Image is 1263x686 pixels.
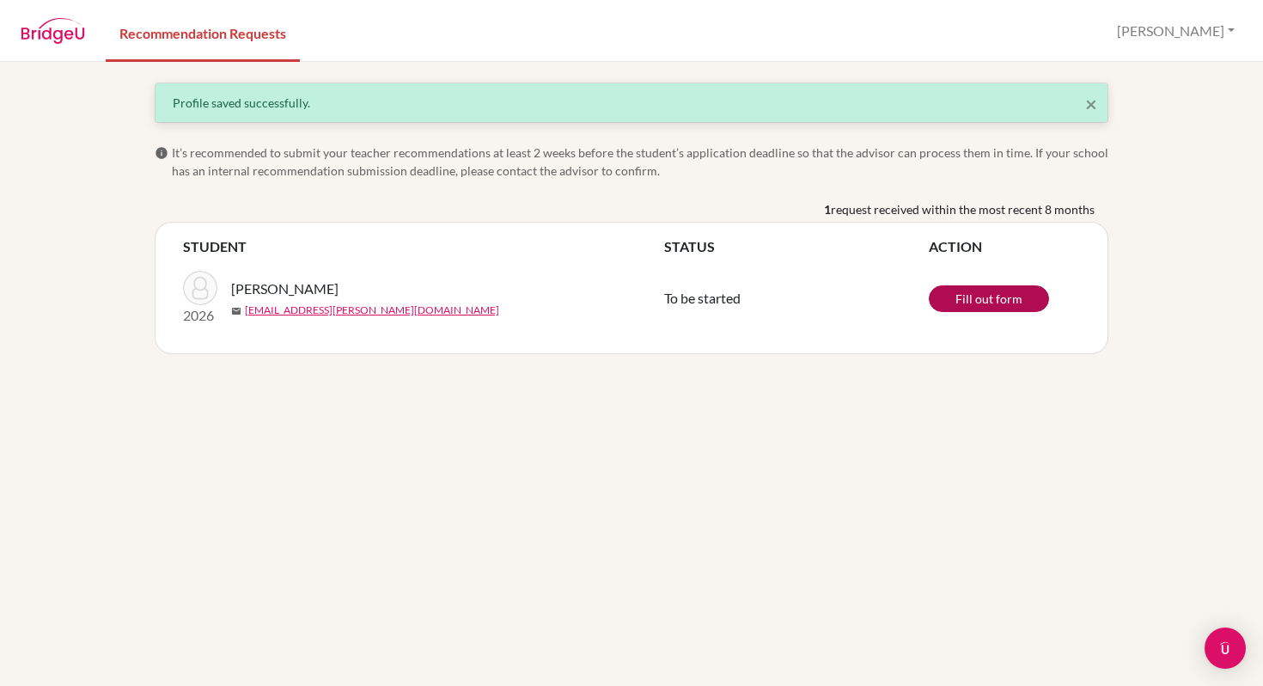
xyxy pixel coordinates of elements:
span: × [1085,91,1097,116]
div: Open Intercom Messenger [1205,628,1246,669]
span: info [155,146,168,160]
span: To be started [664,290,741,306]
a: Fill out form [929,285,1049,312]
span: It’s recommended to submit your teacher recommendations at least 2 weeks before the student’s app... [172,144,1108,180]
img: BridgeU logo [21,18,85,44]
img: Evans, Piper [183,271,217,305]
span: request received within the most recent 8 months [831,200,1095,218]
th: STATUS [664,236,929,257]
b: 1 [824,200,831,218]
button: Close [1085,94,1097,114]
a: Recommendation Requests [106,3,300,62]
span: [PERSON_NAME] [231,279,339,299]
a: [EMAIL_ADDRESS][PERSON_NAME][DOMAIN_NAME] [245,303,499,318]
button: [PERSON_NAME] [1109,15,1242,47]
span: mail [231,306,241,316]
div: Profile saved successfully. [173,94,1090,112]
p: 2026 [183,305,217,326]
th: ACTION [929,236,1080,257]
th: STUDENT [183,236,664,257]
